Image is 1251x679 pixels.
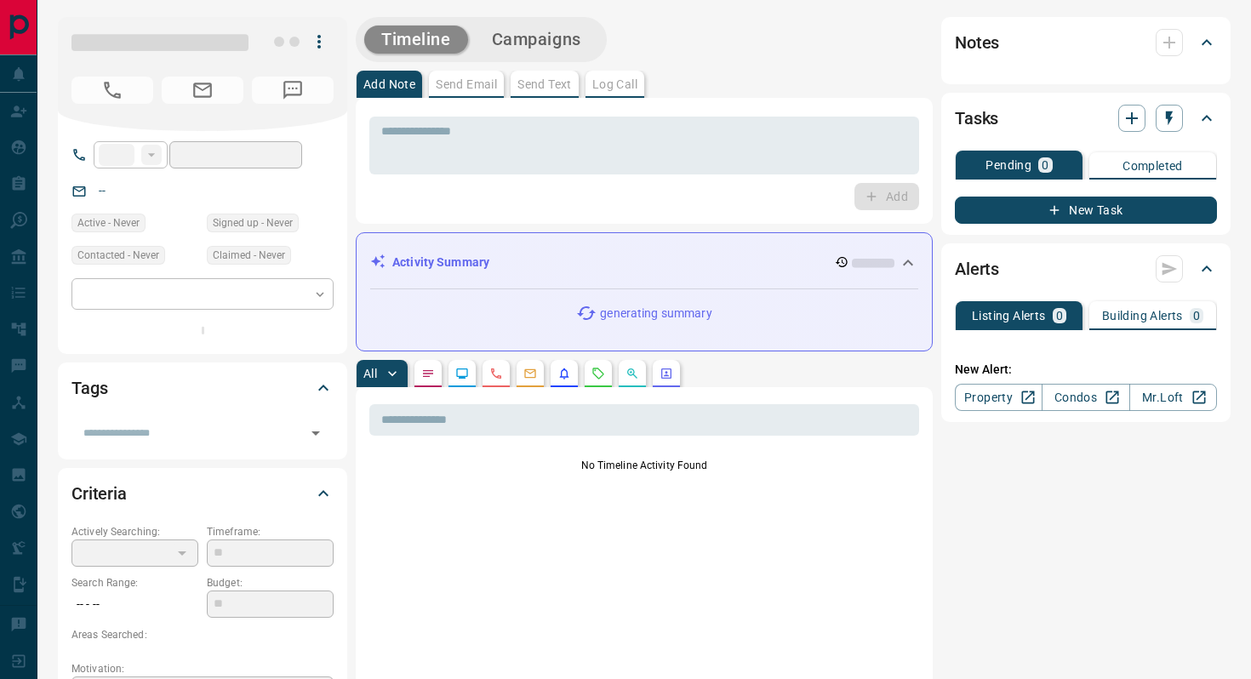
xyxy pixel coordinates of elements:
[1129,384,1217,411] a: Mr.Loft
[955,22,1217,63] div: Notes
[207,524,334,539] p: Timeframe:
[71,374,107,402] h2: Tags
[369,458,919,473] p: No Timeline Activity Found
[77,247,159,264] span: Contacted - Never
[71,591,198,619] p: -- - --
[71,473,334,514] div: Criteria
[972,310,1046,322] p: Listing Alerts
[955,255,999,282] h2: Alerts
[71,77,153,104] span: No Number
[660,367,673,380] svg: Agent Actions
[77,214,140,231] span: Active - Never
[955,361,1217,379] p: New Alert:
[489,367,503,380] svg: Calls
[71,480,127,507] h2: Criteria
[213,247,285,264] span: Claimed - Never
[162,77,243,104] span: No Email
[71,575,198,591] p: Search Range:
[1042,159,1048,171] p: 0
[955,248,1217,289] div: Alerts
[252,77,334,104] span: No Number
[71,627,334,642] p: Areas Searched:
[213,214,293,231] span: Signed up - Never
[421,367,435,380] svg: Notes
[392,254,489,271] p: Activity Summary
[523,367,537,380] svg: Emails
[955,384,1042,411] a: Property
[955,105,998,132] h2: Tasks
[370,247,918,278] div: Activity Summary
[455,367,469,380] svg: Lead Browsing Activity
[363,368,377,379] p: All
[955,29,999,56] h2: Notes
[364,26,468,54] button: Timeline
[985,159,1031,171] p: Pending
[71,661,334,676] p: Motivation:
[71,368,334,408] div: Tags
[207,575,334,591] p: Budget:
[1193,310,1200,322] p: 0
[99,184,106,197] a: --
[557,367,571,380] svg: Listing Alerts
[955,98,1217,139] div: Tasks
[1056,310,1063,322] p: 0
[304,421,328,445] button: Open
[1042,384,1129,411] a: Condos
[1122,160,1183,172] p: Completed
[600,305,711,322] p: generating summary
[71,524,198,539] p: Actively Searching:
[591,367,605,380] svg: Requests
[475,26,598,54] button: Campaigns
[625,367,639,380] svg: Opportunities
[363,78,415,90] p: Add Note
[1102,310,1183,322] p: Building Alerts
[955,197,1217,224] button: New Task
